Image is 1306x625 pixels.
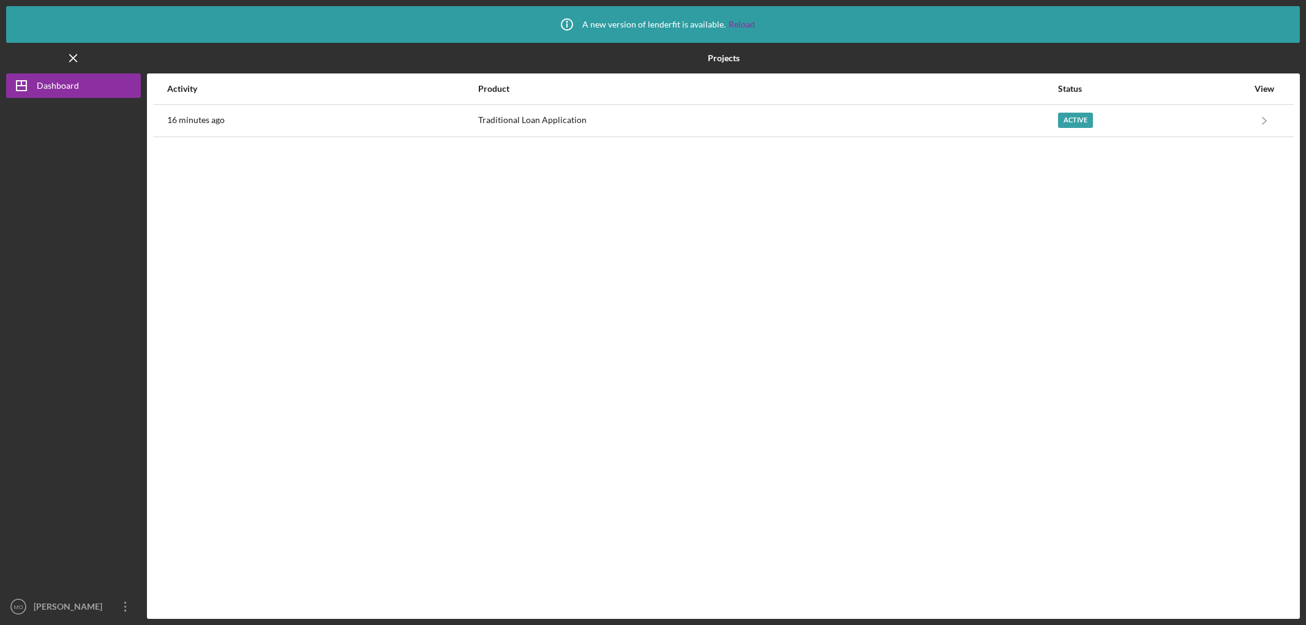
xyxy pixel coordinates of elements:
[1058,113,1093,128] div: Active
[708,53,740,63] b: Projects
[552,9,755,40] div: A new version of lenderfit is available.
[13,604,23,610] text: MO
[31,594,110,622] div: [PERSON_NAME]
[1249,84,1280,94] div: View
[1058,84,1248,94] div: Status
[478,105,1057,136] div: Traditional Loan Application
[167,84,477,94] div: Activity
[37,73,79,101] div: Dashboard
[729,20,755,29] a: Reload
[167,115,225,125] time: 2025-09-18 16:23
[6,594,141,619] button: MO[PERSON_NAME]
[478,84,1057,94] div: Product
[6,73,141,98] button: Dashboard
